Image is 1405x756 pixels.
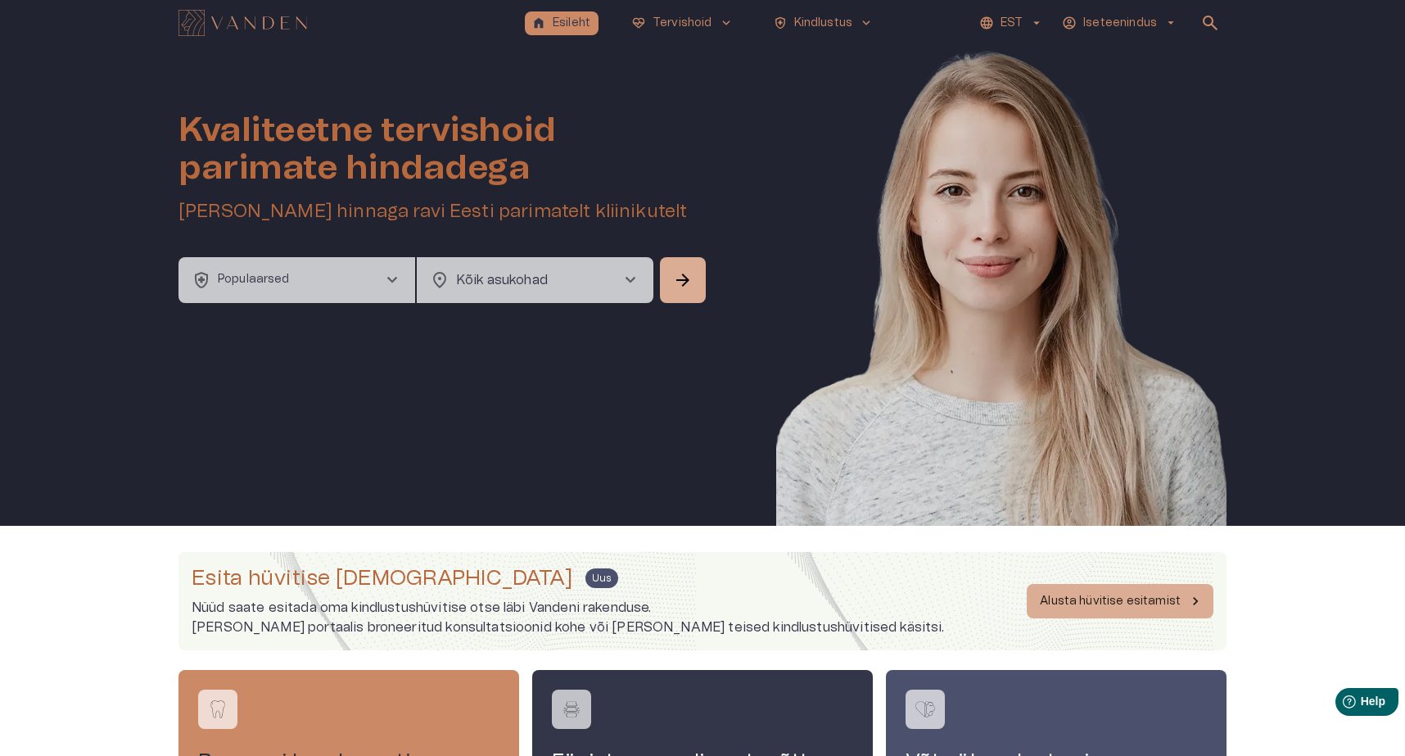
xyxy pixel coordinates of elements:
[653,15,712,32] p: Tervishoid
[218,271,290,288] p: Populaarsed
[585,571,617,586] span: Uus
[1001,15,1023,32] p: EST
[178,257,415,303] button: health_and_safetyPopulaarsedchevron_right
[525,11,599,35] button: homeEsileht
[192,618,945,637] p: [PERSON_NAME] portaalis broneeritud konsultatsioonid kohe või [PERSON_NAME] teised kindlustushüvi...
[913,697,937,722] img: Võta ühendust vaimse tervise spetsialistiga logo
[206,697,230,722] img: Broneeri hambaarsti konsultatsioon logo
[178,200,709,224] h5: [PERSON_NAME] hinnaga ravi Eesti parimatelt kliinikutelt
[673,270,693,290] span: arrow_forward
[1200,13,1220,33] span: search
[1277,681,1405,727] iframe: Help widget launcher
[631,16,646,30] span: ecg_heart
[178,111,709,187] h1: Kvaliteetne tervishoid parimate hindadega
[773,16,788,30] span: health_and_safety
[660,257,706,303] button: Search
[1083,15,1157,32] p: Iseteenindus
[531,16,546,30] span: home
[621,270,640,290] span: chevron_right
[1027,584,1213,618] button: Alusta hüvitise esitamist
[1163,16,1178,30] span: arrow_drop_down
[719,16,734,30] span: keyboard_arrow_down
[178,11,518,34] a: Navigate to homepage
[1194,7,1227,39] button: open search modal
[382,270,402,290] span: chevron_right
[1040,593,1181,610] p: Alusta hüvitise esitamist
[192,598,945,618] p: Nüüd saate esitada oma kindlustushüvitise otse läbi Vandeni rakenduse.
[430,270,450,290] span: location_on
[178,10,307,36] img: Vanden logo
[776,46,1227,575] img: Woman smiling
[559,697,584,722] img: Füsioterapeudi vastuvõtt logo
[766,11,881,35] button: health_and_safetyKindlustuskeyboard_arrow_down
[859,16,874,30] span: keyboard_arrow_down
[977,11,1046,35] button: EST
[456,270,594,290] p: Kõik asukohad
[625,11,740,35] button: ecg_heartTervishoidkeyboard_arrow_down
[192,565,572,591] h4: Esita hüvitise [DEMOGRAPHIC_DATA]
[192,270,211,290] span: health_and_safety
[553,15,590,32] p: Esileht
[794,15,853,32] p: Kindlustus
[1059,11,1181,35] button: Iseteenindusarrow_drop_down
